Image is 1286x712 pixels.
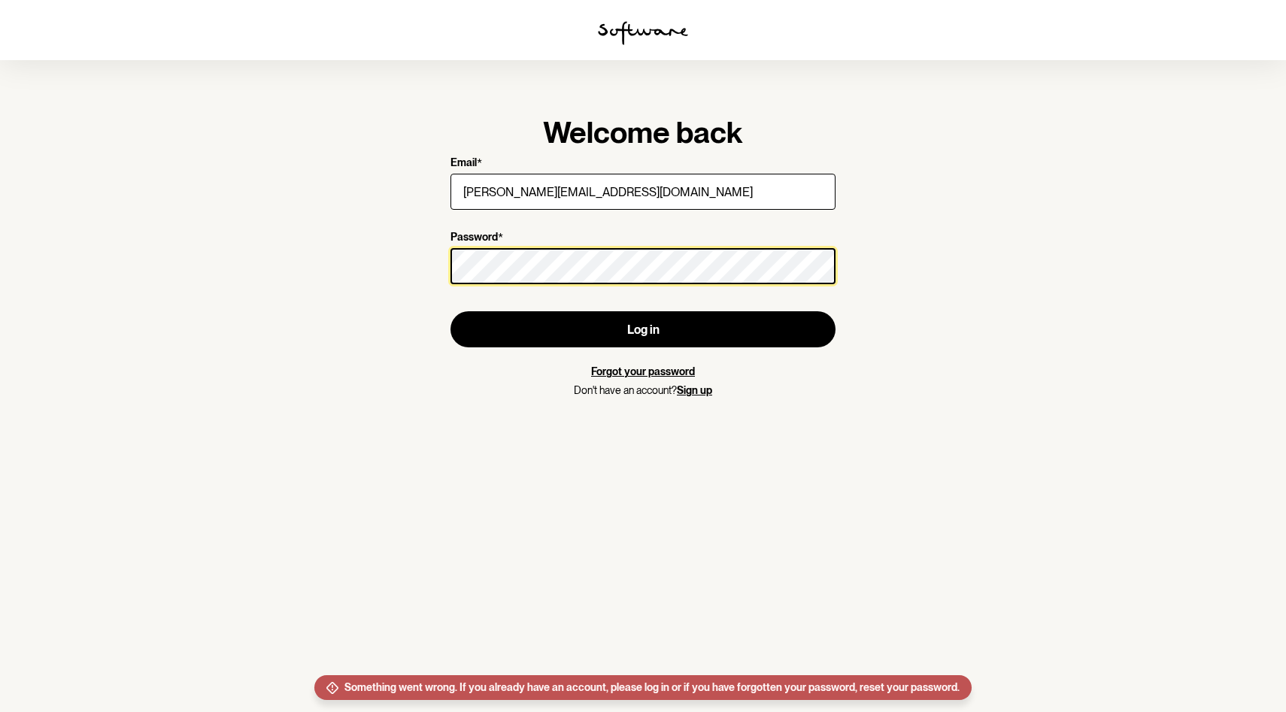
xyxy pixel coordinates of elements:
[677,384,712,396] a: Sign up
[591,365,695,377] a: Forgot your password
[598,21,688,45] img: software logo
[450,114,836,150] h1: Welcome back
[450,156,477,171] p: Email
[450,311,836,347] button: Log in
[450,384,836,397] p: Don't have an account?
[450,231,498,245] p: Password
